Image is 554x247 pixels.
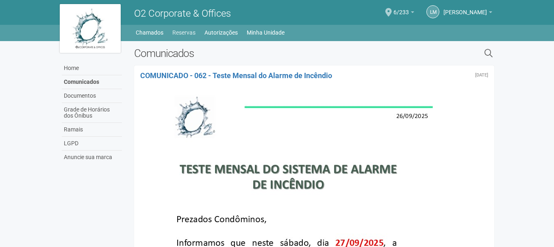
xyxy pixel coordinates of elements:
[140,71,332,80] a: COMUNICADO - 062 - Teste Mensal do Alarme de Incêndio
[62,123,122,137] a: Ramais
[393,10,414,17] a: 6/233
[443,10,492,17] a: [PERSON_NAME]
[426,5,439,18] a: LM
[62,151,122,164] a: Anuncie sua marca
[172,27,196,38] a: Reservas
[204,27,238,38] a: Autorizações
[62,61,122,75] a: Home
[62,75,122,89] a: Comunicados
[475,73,488,78] div: Sexta-feira, 26 de setembro de 2025 às 19:29
[62,103,122,123] a: Grade de Horários dos Ônibus
[393,1,409,15] span: 6/233
[134,8,231,19] span: O2 Corporate & Offices
[62,89,122,103] a: Documentos
[134,47,401,59] h2: Comunicados
[62,137,122,151] a: LGPD
[60,4,121,53] img: logo.jpg
[247,27,285,38] a: Minha Unidade
[443,1,487,15] span: Luciana Marilis Oliveira
[136,27,163,38] a: Chamados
